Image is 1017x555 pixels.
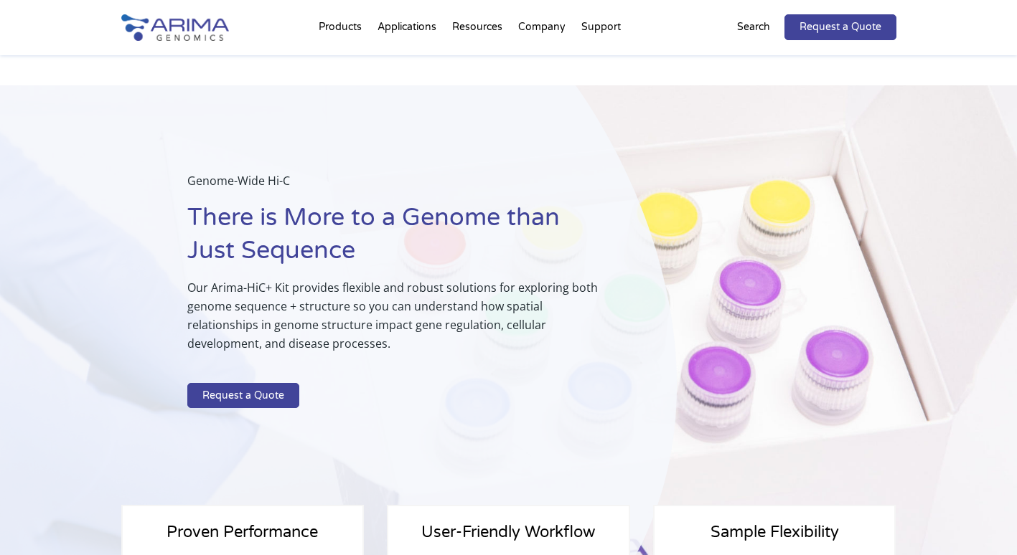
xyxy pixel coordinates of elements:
[187,201,605,278] h1: There is More to a Genome than Just Sequence
[187,171,605,201] p: Genome-Wide Hi-C
[187,278,605,364] p: Our Arima-HiC+ Kit provides flexible and robust solutions for exploring both genome sequence + st...
[187,383,299,409] a: Request a Quote
[711,523,839,541] span: Sample Flexibility
[421,523,595,541] span: User-Friendly Workflow
[121,14,229,41] img: Arima-Genomics-logo
[737,18,770,37] p: Search
[167,523,318,541] span: Proven Performance
[784,14,896,40] a: Request a Quote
